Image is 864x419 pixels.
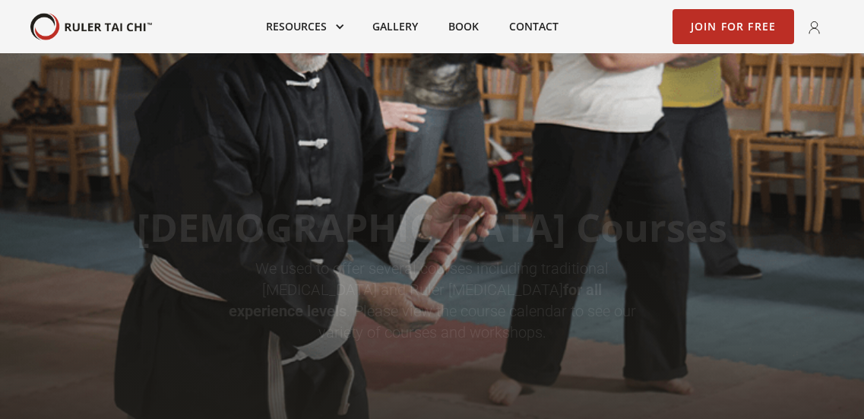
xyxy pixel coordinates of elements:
[673,9,795,44] a: Join for Free
[494,10,574,43] a: Contact
[251,10,357,43] div: Resources
[30,13,152,41] img: Your Brand Name
[30,13,152,41] a: home
[433,10,494,43] a: Book
[137,205,727,250] h1: [DEMOGRAPHIC_DATA] Courses
[357,10,433,43] a: Gallery
[224,258,640,343] p: We used to offer several courses including traditional [MEDICAL_DATA] and Ruler [MEDICAL_DATA] . ...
